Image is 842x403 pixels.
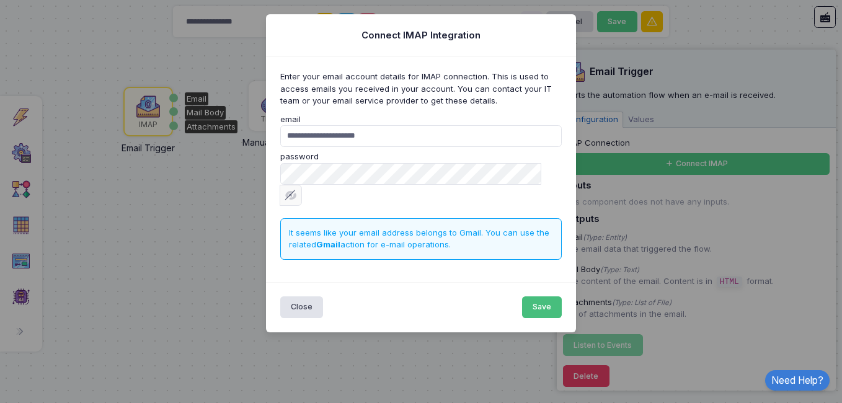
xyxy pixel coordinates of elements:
a: Need Help? [765,370,830,391]
h5: Connect IMAP Integration [361,29,481,42]
label: password [280,151,319,163]
p: Enter your email account details for IMAP connection. This is used to access emails you received ... [280,71,562,107]
button: Close [280,296,324,318]
label: email [280,113,301,126]
b: Gmail [316,239,340,249]
div: It seems like your email address belongs to Gmail. You can use the related action for e-mail oper... [280,218,562,260]
button: Save [522,296,562,318]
